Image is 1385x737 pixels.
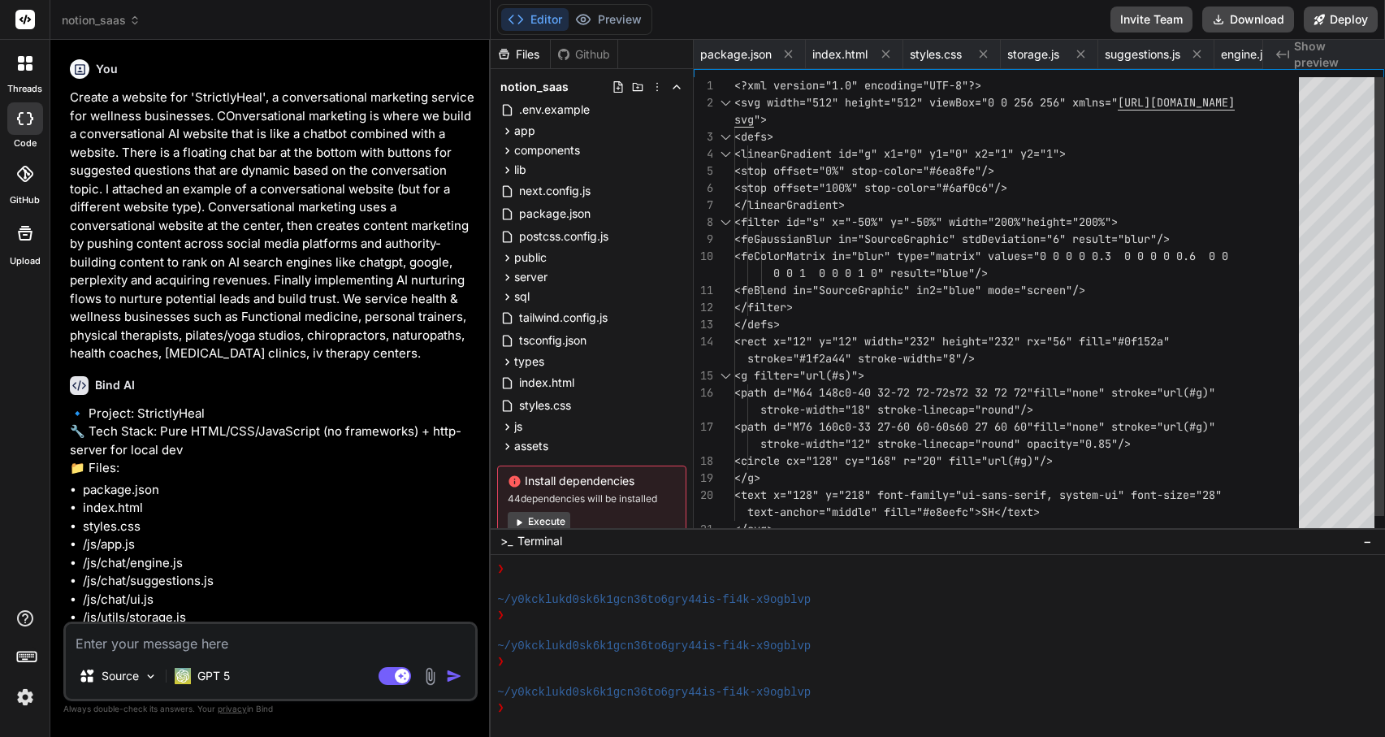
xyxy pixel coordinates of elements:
img: icon [446,668,462,684]
span: package.json [517,204,592,223]
div: 2 [694,94,713,111]
div: 9 [694,231,713,248]
span: <g filter="url(#s)"> [734,368,864,383]
span: Install dependencies [508,473,676,489]
span: types [514,353,544,370]
div: Click to collapse the range. [715,214,736,231]
div: 19 [694,470,713,487]
span: text-anchor="middle" fill="#e8eefc">SH</text> [747,505,1040,519]
li: /js/chat/ui.js [83,591,474,609]
span: height="200%"> [1027,215,1118,229]
span: <?xml version="1.0" encoding="UTF-8"?> [734,78,981,93]
span: <linearGradient id="g" x1="0" y1="0" x2="1" y2 [734,146,1033,161]
span: <rect x="12" y="12" width="232" height="232" rx= [734,334,1046,349]
li: /js/chat/suggestions.js [83,572,474,591]
span: "/> [1033,453,1053,468]
span: fill="none" stroke="url(#g)" [1033,419,1215,434]
span: suggestions.js [1105,46,1180,63]
span: stroke-width="18" stroke-linecap="round"/> [760,402,1033,417]
span: .env.example [517,100,591,119]
h6: You [96,61,118,77]
div: 13 [694,316,713,333]
span: Terminal [517,533,562,549]
span: assets [514,438,548,454]
span: s="0 0 0 0 0.3 0 0 0 0 0.6 0 0 [1020,249,1228,263]
button: Invite Team [1110,7,1192,33]
span: lib [514,162,526,178]
div: Github [551,46,617,63]
li: /js/app.js [83,535,474,554]
span: <defs> [734,129,773,144]
span: ~/y0kcklukd0sk6k1gcn36to6gry44is-fi4k-x9ogblvp [497,685,811,700]
span: ~/y0kcklukd0sk6k1gcn36to6gry44is-fi4k-x9ogblvp [497,592,811,608]
span: 0.85"/> [1085,436,1131,451]
div: 5 [694,163,713,180]
span: postcss.config.js [517,227,610,246]
span: next.config.js [517,181,592,201]
span: sql [514,288,530,305]
span: "56" fill="#0f152a" [1046,334,1170,349]
button: Download [1202,7,1294,33]
span: "screen"/> [1020,283,1085,297]
span: svg [734,112,754,127]
img: attachment [421,667,439,686]
li: /js/chat/engine.js [83,554,474,573]
span: public [514,249,547,266]
span: package.json [700,46,772,63]
li: package.json [83,481,474,500]
span: <svg width="512" height="512" viewBox="0 0 256 256 [734,95,1059,110]
span: [URL][DOMAIN_NAME] [1118,95,1235,110]
span: notion_saas [500,79,569,95]
span: </svg> [734,522,773,536]
div: 11 [694,282,713,299]
span: stroke="#1f2a44" stroke-width="8"/> [747,351,975,366]
span: ion="6" result="blur"/> [1020,232,1170,246]
span: "> [754,112,767,127]
div: 21 [694,521,713,538]
span: Show preview [1294,38,1372,71]
span: ="1"> [1033,146,1066,161]
span: app [514,123,535,139]
button: Preview [569,8,648,31]
span: </g> [734,470,760,485]
span: </linearGradient> [734,197,845,212]
label: Upload [10,254,41,268]
h6: Bind AI [95,377,135,393]
span: <text x="128" y="218" font-family="ui-sans-serif [734,488,1046,502]
img: Pick Models [144,670,158,683]
span: tailwind.config.js [517,308,609,327]
span: ❯ [497,608,504,623]
span: styles.css [517,396,573,415]
span: styles.css [910,46,962,63]
span: server [514,269,548,285]
span: fill="none" stroke="url(#g)" [1033,385,1215,400]
span: ❯ [497,700,504,716]
p: Source [102,668,139,684]
span: <filter id="s" x="-50%" y="-50%" width="200%" [734,215,1027,229]
button: Execute [508,512,570,531]
span: , system-ui" font-size="28" [1046,488,1222,502]
span: ❯ [497,654,504,670]
button: − [1360,528,1375,554]
li: index.html [83,499,474,518]
div: 16 [694,384,713,401]
label: GitHub [10,193,40,207]
span: </defs> [734,317,780,332]
div: Click to collapse the range. [715,128,736,145]
span: <circle cx="128" cy="168" r="20" fill="url(#g) [734,453,1033,468]
img: settings [11,683,39,711]
div: Click to collapse the range. [715,145,736,163]
span: stroke-width="12" stroke-linecap="round" opacity=" [760,436,1085,451]
span: engine.js [1221,46,1268,63]
span: <feColorMatrix in="blur" type="matrix" value [734,249,1020,263]
div: 8 [694,214,713,231]
span: 0 0 1 0 0 0 1 0" result="blue"/> [773,266,988,280]
span: <path d="M64 148c0-40 32-72 72-72s72 32 72 72" [734,385,1033,400]
div: 10 [694,248,713,265]
div: 15 [694,367,713,384]
label: threads [7,82,42,96]
span: privacy [218,704,247,713]
span: notion_saas [62,12,141,28]
span: >_ [500,533,513,549]
span: index.html [517,373,576,392]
